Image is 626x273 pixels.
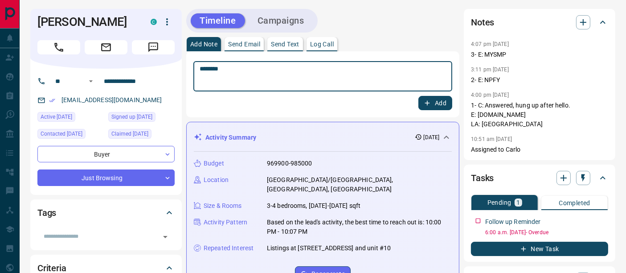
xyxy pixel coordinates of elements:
div: Tasks [471,167,608,189]
span: Call [37,40,80,54]
button: Open [159,231,172,243]
p: Location [204,175,229,185]
p: [DATE] [424,133,440,141]
p: 2- E: NPFY [471,75,608,85]
span: Email [85,40,127,54]
p: 969900-985000 [267,159,312,168]
div: Buyer [37,146,175,162]
div: Tags [37,202,175,223]
div: Notes [471,12,608,33]
h1: [PERSON_NAME] [37,15,137,29]
p: Size & Rooms [204,201,242,211]
div: Just Browsing [37,170,175,186]
span: Claimed [DATE] [111,129,148,138]
p: 3:11 pm [DATE] [471,66,509,73]
h2: Tasks [471,171,494,185]
span: Contacted [DATE] [41,129,82,138]
a: [EMAIL_ADDRESS][DOMAIN_NAME] [61,96,162,103]
p: Log Call [310,41,334,47]
p: 3- E: MYSMP [471,50,608,59]
p: Assigned to Carlo [471,145,608,154]
p: 1- C: Answered, hung up after hello. E: [DOMAIN_NAME] LA: [GEOGRAPHIC_DATA] [471,101,608,129]
p: [GEOGRAPHIC_DATA]/[GEOGRAPHIC_DATA], [GEOGRAPHIC_DATA], [GEOGRAPHIC_DATA] [267,175,452,194]
div: condos.ca [151,19,157,25]
span: Active [DATE] [41,112,72,121]
p: 10:51 am [DATE] [471,136,512,142]
div: Thu Aug 07 2025 [37,129,104,141]
button: Add [418,96,452,110]
button: Timeline [191,13,245,28]
p: Activity Summary [205,133,256,142]
p: Add Note [190,41,217,47]
p: 3-4 bedrooms, [DATE]-[DATE] sqft [267,201,360,211]
p: Pending [487,199,511,206]
p: 4:07 pm [DATE] [471,41,509,47]
h2: Notes [471,15,494,29]
button: Campaigns [249,13,313,28]
p: Activity Pattern [204,218,247,227]
p: Send Email [228,41,260,47]
div: Activity Summary[DATE] [194,129,452,146]
span: Signed up [DATE] [111,112,152,121]
div: Wed Aug 06 2025 [108,112,175,124]
div: Thu Aug 07 2025 [108,129,175,141]
p: Repeated Interest [204,244,254,253]
div: Wed Aug 06 2025 [37,112,104,124]
p: Follow up Reminder [485,217,540,227]
p: Send Text [271,41,299,47]
p: Listings at [STREET_ADDRESS] and unit #10 [267,244,391,253]
span: Message [132,40,175,54]
svg: Email Verified [49,97,55,103]
h2: Tags [37,206,56,220]
p: 4:00 pm [DATE] [471,92,509,98]
button: Open [86,76,96,87]
p: 6:00 a.m. [DATE] - Overdue [485,228,608,236]
p: Based on the lead's activity, the best time to reach out is: 10:00 PM - 10:07 PM [267,218,452,236]
p: Completed [559,200,590,206]
p: Budget [204,159,224,168]
p: 1 [516,199,520,206]
button: New Task [471,242,608,256]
